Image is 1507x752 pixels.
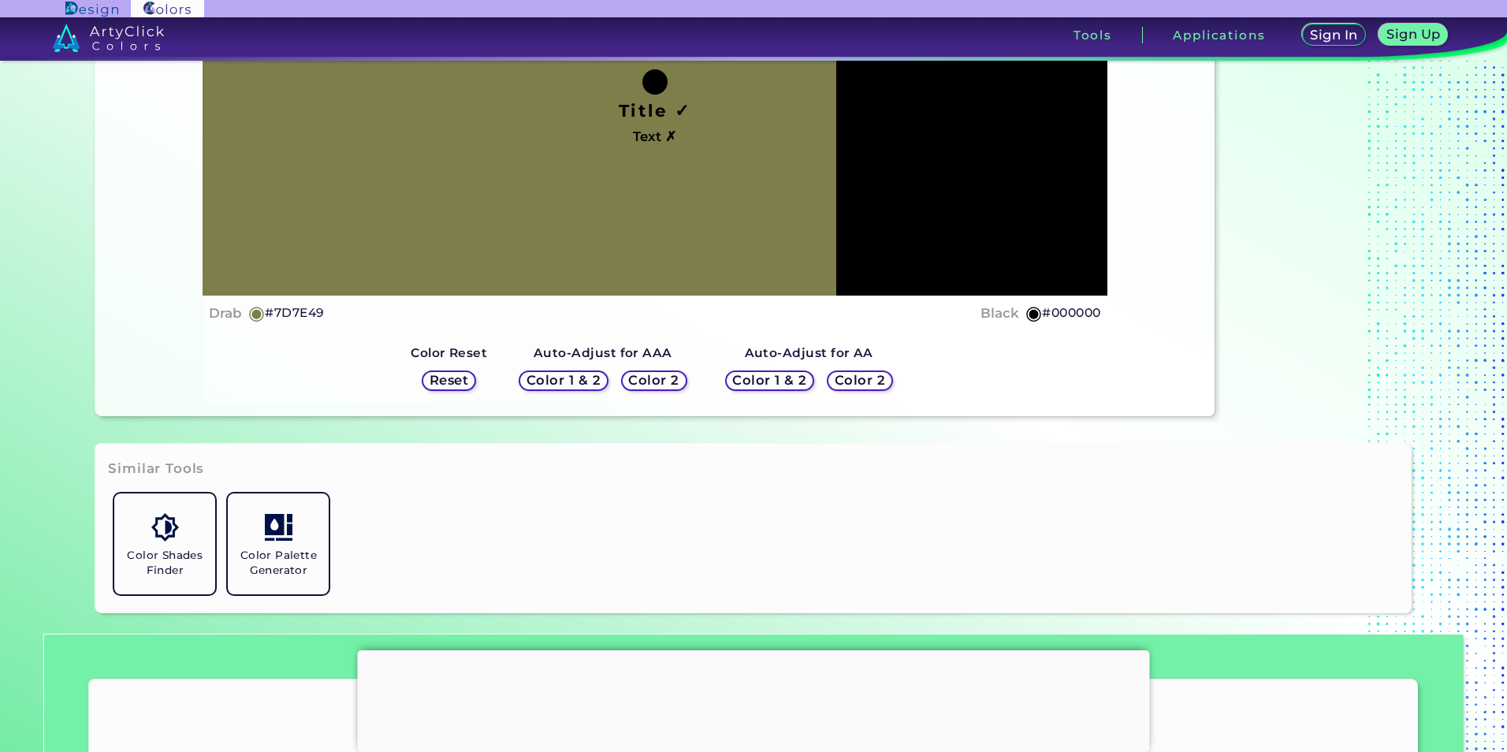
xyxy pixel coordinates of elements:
strong: Auto-Adjust for AAA [534,345,672,360]
h5: Color 2 [837,374,883,386]
h5: Color Shades Finder [121,548,209,578]
img: logo_artyclick_colors_white.svg [53,24,164,52]
h1: Title ✓ [619,99,691,122]
strong: Color Reset [411,345,487,360]
h5: Color 1 & 2 [530,374,597,386]
h5: ◉ [248,303,266,322]
img: icon_col_pal_col.svg [265,513,292,541]
h3: Applications [1173,29,1265,41]
h5: ◉ [1025,303,1043,322]
h3: Similar Tools [108,460,204,478]
h5: Color Palette Generator [234,548,322,578]
h4: Text ✗ [633,125,676,148]
h5: Color 1 & 2 [736,374,803,386]
img: icon_color_shades.svg [151,513,179,541]
strong: Auto-Adjust for AA [745,345,873,360]
h5: Color 2 [631,374,677,386]
a: Color Shades Finder [108,487,221,601]
a: Color Palette Generator [221,487,335,601]
h5: #7D7E49 [265,303,324,323]
a: Sign In [1305,25,1364,45]
h5: Reset [431,374,467,386]
img: ArtyClick Design logo [65,2,118,17]
h4: Drab [209,302,242,325]
h4: Black [980,302,1019,325]
a: Sign Up [1382,25,1445,45]
h2: ArtyClick "Contrast Color Finder" [315,708,1192,728]
h5: Sign In [1312,29,1355,41]
h5: #000000 [1042,303,1100,323]
h3: Tools [1074,29,1112,41]
h5: Sign Up [1389,28,1438,40]
iframe: Advertisement [358,650,1150,748]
